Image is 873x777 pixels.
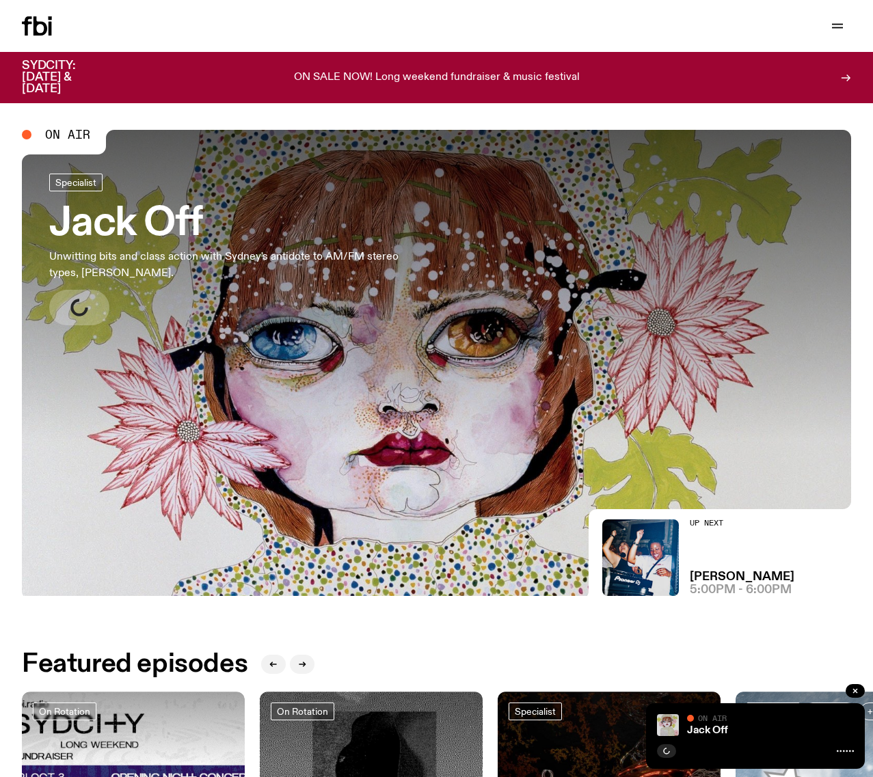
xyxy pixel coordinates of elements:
[22,60,109,95] h3: SYDCITY: [DATE] & [DATE]
[49,174,103,191] a: Specialist
[690,519,794,527] h2: Up Next
[49,205,399,243] h3: Jack Off
[271,703,334,720] a: On Rotation
[49,174,399,325] a: Jack OffUnwitting bits and class action with Sydney's antidote to AM/FM stereo types, [PERSON_NAME].
[22,130,851,596] a: a dotty lady cuddling her cat amongst flowers
[39,707,90,717] span: On Rotation
[690,584,792,596] span: 5:00pm - 6:00pm
[690,571,794,583] a: [PERSON_NAME]
[277,707,328,717] span: On Rotation
[55,177,96,187] span: Specialist
[45,128,90,141] span: On Air
[657,714,679,736] img: a dotty lady cuddling her cat amongst flowers
[294,72,580,84] p: ON SALE NOW! Long weekend fundraiser & music festival
[515,707,556,717] span: Specialist
[33,703,96,720] a: On Rotation
[687,725,728,736] a: Jack Off
[22,652,247,677] h2: Featured episodes
[698,713,727,722] span: On Air
[49,249,399,282] p: Unwitting bits and class action with Sydney's antidote to AM/FM stereo types, [PERSON_NAME].
[509,703,562,720] a: Specialist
